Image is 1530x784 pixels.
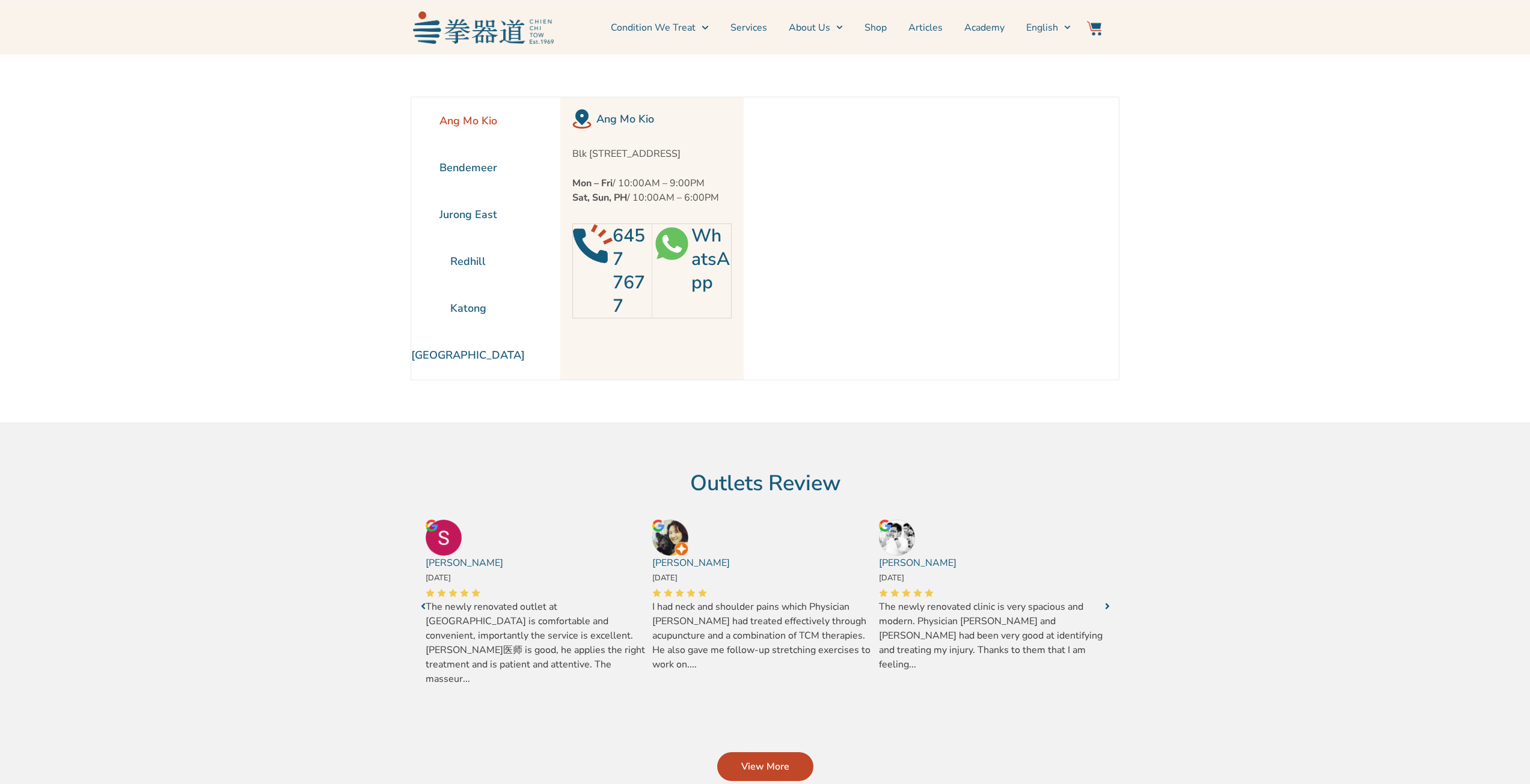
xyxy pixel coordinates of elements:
[879,520,915,556] img: Beng Chuan Quek
[426,520,462,556] img: Sharon Lim
[572,177,613,190] strong: Mon – Fri
[572,147,732,161] p: Blk [STREET_ADDRESS]
[611,13,708,43] a: Condition We Treat
[426,573,451,583] span: [DATE]
[613,223,645,318] a: 6457 7677
[652,520,688,556] img: Li-Ling Sitoh
[964,13,1005,43] a: Academy
[864,13,887,43] a: Shop
[596,111,732,127] h2: Ang Mo Kio
[908,13,943,43] a: Articles
[426,600,652,686] span: The newly renovated outlet at [GEOGRAPHIC_DATA] is comfortable and convenient, importantly the se...
[572,191,627,204] strong: Sat, Sun, PH
[1087,21,1101,35] img: Website Icon-03
[426,556,503,570] a: [PERSON_NAME]
[1026,13,1071,43] a: English
[652,556,730,570] a: [PERSON_NAME]
[744,97,1084,380] iframe: Chien Chi Tow Healthcare Ang Mo Kio
[1098,597,1117,616] a: Next
[691,223,730,295] a: WhatsApp
[652,573,678,583] span: [DATE]
[879,600,1106,672] span: The newly renovated clinic is very spacious and modern. Physician [PERSON_NAME] and [PERSON_NAME]...
[717,752,813,781] a: View More
[879,573,904,583] span: [DATE]
[730,13,767,43] a: Services
[560,13,1071,43] nav: Menu
[652,600,879,672] span: I had neck and shoulder pains which Physician [PERSON_NAME] had treated effectively through acupu...
[789,13,843,43] a: About Us
[414,597,433,616] a: Next
[879,556,956,570] a: [PERSON_NAME]
[741,759,789,774] span: View More
[420,470,1111,497] h2: Outlets Review
[1026,20,1058,35] span: English
[572,176,732,205] p: / 10:00AM – 9:00PM / 10:00AM – 6:00PM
